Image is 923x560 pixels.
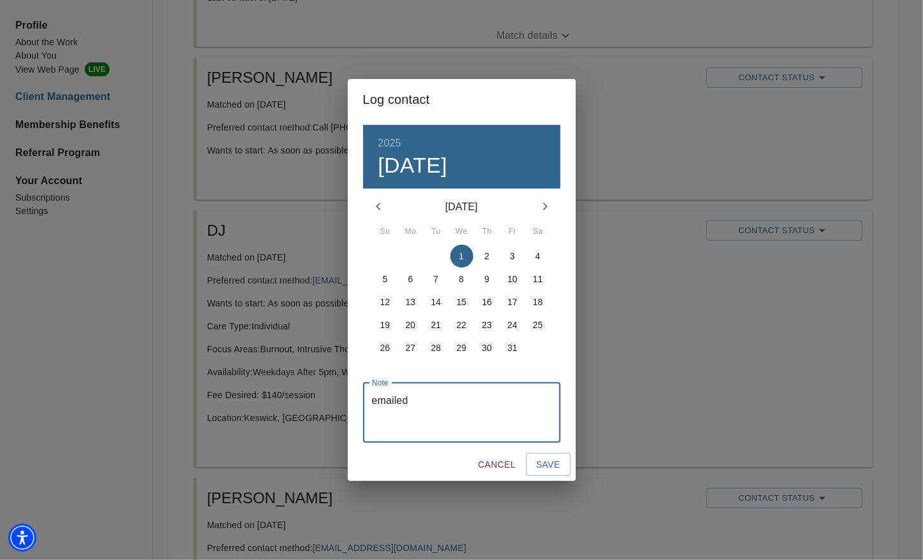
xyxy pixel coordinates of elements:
p: 10 [508,273,518,285]
button: 4 [527,245,550,268]
button: 6 [399,268,422,291]
span: Cancel [478,457,515,473]
span: We [450,226,473,238]
button: 21 [425,313,448,336]
button: 22 [450,313,473,336]
textarea: emailed [372,394,552,431]
button: [DATE] [378,152,448,179]
button: 23 [476,313,499,336]
button: 28 [425,336,448,359]
span: Mo [399,226,422,238]
button: 19 [374,313,397,336]
p: 26 [380,341,390,354]
button: 11 [527,268,550,291]
button: 14 [425,291,448,313]
p: [DATE] [394,199,530,215]
p: 19 [380,319,390,331]
p: 13 [406,296,416,308]
button: 30 [476,336,499,359]
span: Save [536,457,561,473]
button: 2025 [378,134,401,152]
p: 14 [431,296,441,308]
p: 22 [457,319,467,331]
button: 29 [450,336,473,359]
p: 9 [485,273,490,285]
p: 27 [406,341,416,354]
button: 2 [476,245,499,268]
p: 25 [533,319,543,331]
p: 2 [485,250,490,262]
button: 10 [501,268,524,291]
span: Fr [501,226,524,238]
button: 3 [501,245,524,268]
button: 8 [450,268,473,291]
button: 27 [399,336,422,359]
button: 24 [501,313,524,336]
button: 16 [476,291,499,313]
span: Th [476,226,499,238]
button: 15 [450,291,473,313]
span: Su [374,226,397,238]
h2: Log contact [363,89,561,110]
button: 12 [374,291,397,313]
p: 7 [434,273,439,285]
p: 21 [431,319,441,331]
p: 31 [508,341,518,354]
p: 5 [383,273,388,285]
p: 11 [533,273,543,285]
p: 24 [508,319,518,331]
p: 8 [459,273,464,285]
p: 1 [459,250,464,262]
p: 20 [406,319,416,331]
button: 26 [374,336,397,359]
button: 18 [527,291,550,313]
button: 1 [450,245,473,268]
p: 3 [510,250,515,262]
div: Accessibility Menu [8,524,36,552]
button: 7 [425,268,448,291]
button: 20 [399,313,422,336]
p: 29 [457,341,467,354]
p: 6 [408,273,413,285]
p: 16 [482,296,492,308]
span: Sa [527,226,550,238]
button: 25 [527,313,550,336]
p: 12 [380,296,390,308]
p: 4 [536,250,541,262]
p: 28 [431,341,441,354]
button: 13 [399,291,422,313]
button: 31 [501,336,524,359]
button: 17 [501,291,524,313]
p: 18 [533,296,543,308]
p: 17 [508,296,518,308]
button: 5 [374,268,397,291]
button: 9 [476,268,499,291]
span: Tu [425,226,448,238]
p: 23 [482,319,492,331]
p: 30 [482,341,492,354]
button: Save [526,453,571,477]
p: 15 [457,296,467,308]
button: Cancel [473,453,520,477]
